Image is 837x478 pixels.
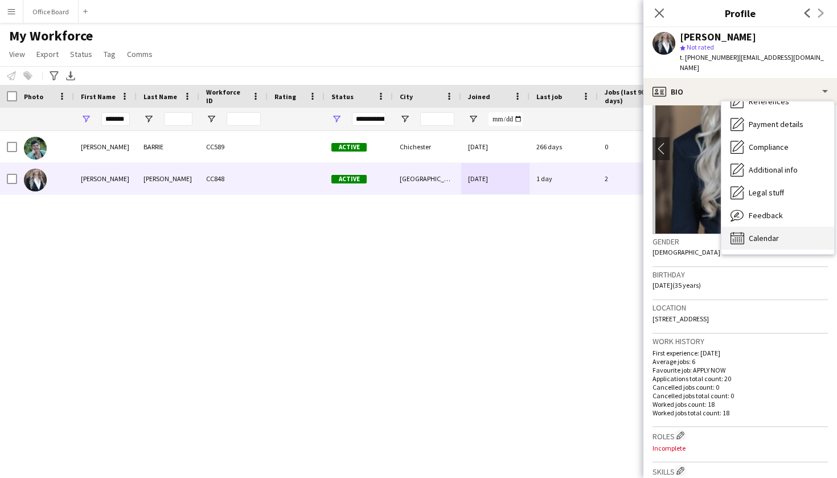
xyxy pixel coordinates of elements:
[5,47,30,62] a: View
[104,49,116,59] span: Tag
[331,143,367,152] span: Active
[687,43,714,51] span: Not rated
[530,163,598,194] div: 1 day
[23,1,79,23] button: Office Board
[749,233,779,243] span: Calendar
[9,27,93,44] span: My Workforce
[653,430,828,442] h3: Roles
[24,169,47,191] img: Heather Lynn
[24,92,43,101] span: Photo
[653,269,828,280] h3: Birthday
[721,113,834,136] div: Payment details
[489,112,523,126] input: Joined Filter Input
[680,32,756,42] div: [PERSON_NAME]
[164,112,192,126] input: Last Name Filter Input
[749,142,789,152] span: Compliance
[9,49,25,59] span: View
[653,391,828,400] p: Cancelled jobs total count: 0
[331,175,367,183] span: Active
[598,131,672,162] div: 0
[206,114,216,124] button: Open Filter Menu
[653,465,828,477] h3: Skills
[643,6,837,21] h3: Profile
[653,366,828,374] p: Favourite job: APPLY NOW
[65,47,97,62] a: Status
[749,96,789,107] span: References
[274,92,296,101] span: Rating
[653,303,828,313] h3: Location
[680,53,824,72] span: | [EMAIL_ADDRESS][DOMAIN_NAME]
[680,53,739,62] span: t. [PHONE_NUMBER]
[721,181,834,204] div: Legal stuff
[32,47,63,62] a: Export
[653,336,828,346] h3: Work history
[653,248,720,256] span: [DEMOGRAPHIC_DATA]
[206,88,247,105] span: Workforce ID
[536,92,562,101] span: Last job
[137,131,199,162] div: BARRIE
[143,92,177,101] span: Last Name
[653,236,828,247] h3: Gender
[749,210,783,220] span: Feedback
[461,131,530,162] div: [DATE]
[81,114,91,124] button: Open Filter Menu
[468,92,490,101] span: Joined
[81,92,116,101] span: First Name
[331,92,354,101] span: Status
[127,49,153,59] span: Comms
[64,69,77,83] app-action-btn: Export XLSX
[331,114,342,124] button: Open Filter Menu
[400,92,413,101] span: City
[143,114,154,124] button: Open Filter Menu
[721,158,834,181] div: Additional info
[122,47,157,62] a: Comms
[653,383,828,391] p: Cancelled jobs count: 0
[70,49,92,59] span: Status
[393,163,461,194] div: [GEOGRAPHIC_DATA]
[137,163,199,194] div: [PERSON_NAME]
[101,112,130,126] input: First Name Filter Input
[749,119,803,129] span: Payment details
[721,90,834,113] div: References
[530,131,598,162] div: 266 days
[653,400,828,408] p: Worked jobs count: 18
[24,137,47,160] img: HEATHER BARRIE
[400,114,410,124] button: Open Filter Menu
[653,408,828,417] p: Worked jobs total count: 18
[199,163,268,194] div: CC848
[749,165,798,175] span: Additional info
[468,114,478,124] button: Open Filter Menu
[420,112,454,126] input: City Filter Input
[653,444,828,452] p: Incomplete
[653,374,828,383] p: Applications total count: 20
[199,131,268,162] div: CC589
[749,187,784,198] span: Legal stuff
[598,163,672,194] div: 2
[721,204,834,227] div: Feedback
[74,131,137,162] div: [PERSON_NAME]
[36,49,59,59] span: Export
[605,88,651,105] span: Jobs (last 90 days)
[653,349,828,357] p: First experience: [DATE]
[393,131,461,162] div: Chichester
[74,163,137,194] div: [PERSON_NAME]
[653,314,709,323] span: [STREET_ADDRESS]
[47,69,61,83] app-action-btn: Advanced filters
[227,112,261,126] input: Workforce ID Filter Input
[643,78,837,105] div: Bio
[721,227,834,250] div: Calendar
[461,163,530,194] div: [DATE]
[99,47,120,62] a: Tag
[721,136,834,158] div: Compliance
[653,281,701,289] span: [DATE] (35 years)
[653,357,828,366] p: Average jobs: 6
